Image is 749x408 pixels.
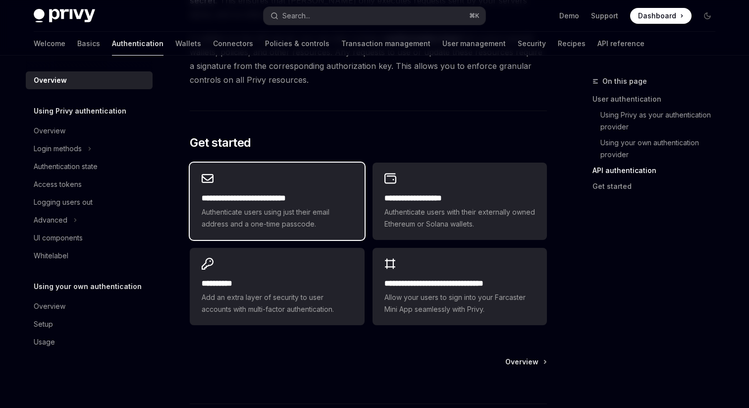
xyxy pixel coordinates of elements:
a: Policies & controls [265,32,329,56]
div: UI components [34,232,83,244]
a: Basics [77,32,100,56]
a: Get started [592,178,723,194]
div: Authentication state [34,161,98,173]
span: Get started [190,135,251,151]
span: ⌘ K [469,12,480,20]
a: Overview [505,357,546,367]
a: Authentication state [26,158,153,175]
a: Overview [26,297,153,315]
a: API reference [597,32,644,56]
a: **** **** **** ****Authenticate users with their externally owned Ethereum or Solana wallets. [373,163,547,240]
div: Advanced [34,214,67,226]
span: Add an extra layer of security to user accounts with multi-factor authentication. [202,291,352,315]
a: Whitelabel [26,247,153,265]
div: Logging users out [34,196,93,208]
div: Usage [34,336,55,348]
a: Transaction management [341,32,430,56]
div: Overview [34,74,67,86]
a: Demo [559,11,579,21]
a: Logging users out [26,193,153,211]
div: Login methods [34,143,82,155]
a: Usage [26,333,153,351]
div: Access tokens [34,178,82,190]
a: Using Privy as your authentication provider [600,107,723,135]
a: **** *****Add an extra layer of security to user accounts with multi-factor authentication. [190,248,364,325]
a: User authentication [592,91,723,107]
a: Setup [26,315,153,333]
a: API authentication [592,163,723,178]
div: Setup [34,318,53,330]
a: Welcome [34,32,65,56]
button: Toggle dark mode [699,8,715,24]
a: Wallets [175,32,201,56]
a: Authentication [112,32,163,56]
button: Search...⌘K [264,7,485,25]
a: Dashboard [630,8,692,24]
span: On this page [602,75,647,87]
h5: Using Privy authentication [34,105,126,117]
div: Overview [34,300,65,312]
a: Connectors [213,32,253,56]
div: Whitelabel [34,250,68,262]
a: Using your own authentication provider [600,135,723,163]
span: In addition to the API secret, you can also configure that control specific wallets, policies, an... [190,31,547,87]
a: User management [442,32,506,56]
a: Security [518,32,546,56]
a: Recipes [558,32,586,56]
span: Overview [505,357,538,367]
a: Access tokens [26,175,153,193]
span: Authenticate users using just their email address and a one-time passcode. [202,206,352,230]
a: UI components [26,229,153,247]
span: Authenticate users with their externally owned Ethereum or Solana wallets. [384,206,535,230]
span: Dashboard [638,11,676,21]
div: Overview [34,125,65,137]
span: Allow your users to sign into your Farcaster Mini App seamlessly with Privy. [384,291,535,315]
img: dark logo [34,9,95,23]
div: Search... [282,10,310,22]
a: Support [591,11,618,21]
a: Overview [26,71,153,89]
h5: Using your own authentication [34,281,142,292]
a: Overview [26,122,153,140]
